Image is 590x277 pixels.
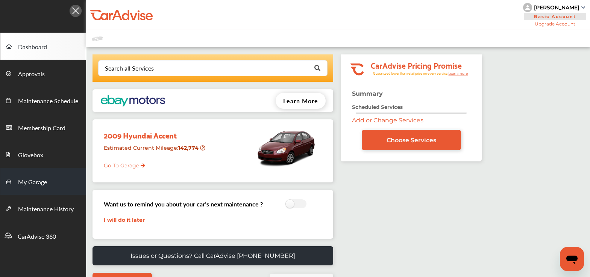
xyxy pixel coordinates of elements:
[18,232,56,242] span: CarAdvise 360
[93,246,333,265] a: Issues or Questions? Call CarAdvise [PHONE_NUMBER]
[534,4,579,11] div: [PERSON_NAME]
[0,195,86,222] a: Maintenance History
[18,205,74,214] span: Maintenance History
[581,6,585,9] img: sCxJUJ+qAmfqhQGDUl18vwLg4ZYJ6CxN7XmbOMBAAAAAElFTkSuQmCC
[283,96,318,105] span: Learn More
[0,141,86,168] a: Glovebox
[0,60,86,87] a: Approvals
[371,58,462,72] tspan: CarAdvise Pricing Promise
[523,21,587,27] span: Upgrade Account
[0,114,86,141] a: Membership Card
[524,13,586,20] span: Basic Account
[130,252,295,259] p: Issues or Questions? Call CarAdvise [PHONE_NUMBER]
[92,34,103,43] img: placeholder_car.fcab19be.svg
[373,71,448,76] tspan: Guaranteed lower than retail price on every service.
[98,123,208,142] div: 2009 Hyundai Accent
[18,123,65,133] span: Membership Card
[98,142,208,161] div: Estimated Current Mileage :
[560,247,584,271] iframe: Button to launch messaging window
[18,42,47,52] span: Dashboard
[18,178,47,187] span: My Garage
[523,3,532,12] img: knH8PDtVvWoAbQRylUukY18CTiRevjo20fAtgn5MLBQj4uumYvk2MzTtcAIzfGAtb1XOLVMAvhLuqoNAbL4reqehy0jehNKdM...
[70,5,82,17] img: Icon.5fd9dcc7.svg
[98,157,145,171] a: Go To Garage
[0,168,86,195] a: My Garage
[352,117,423,124] a: Add or Change Services
[0,33,86,60] a: Dashboard
[254,123,318,172] img: mobile_5624_st0640_046.jpg
[0,87,86,114] a: Maintenance Schedule
[18,69,45,79] span: Approvals
[104,200,263,208] h3: Want us to remind you about your car’s next maintenance ?
[18,96,78,106] span: Maintenance Schedule
[448,71,468,75] tspan: Learn more
[352,104,403,110] strong: Scheduled Services
[105,65,154,71] div: Search all Services
[387,137,436,144] span: Choose Services
[352,90,383,97] strong: Summary
[18,151,43,160] span: Glovebox
[362,130,461,150] a: Choose Services
[104,217,145,223] a: I will do it later
[178,145,200,151] strong: 142,774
